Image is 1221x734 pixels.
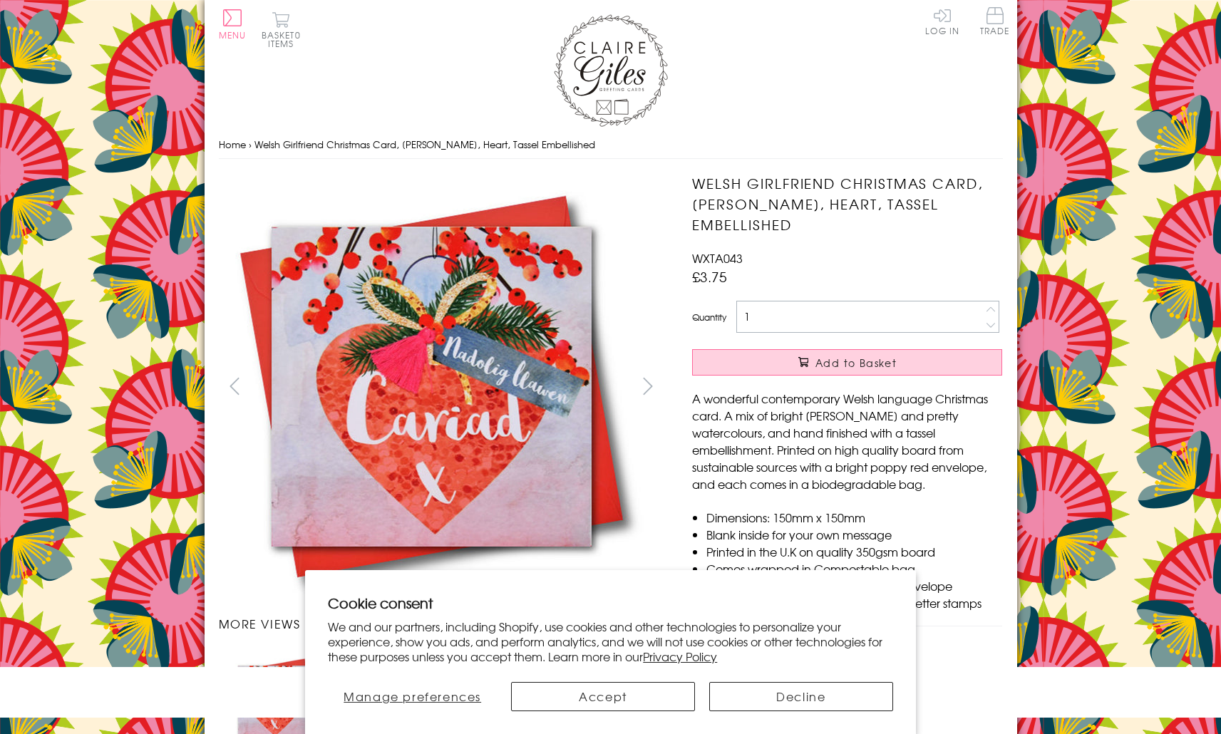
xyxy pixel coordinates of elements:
button: next [632,370,664,402]
a: Home [219,138,246,151]
a: Trade [980,7,1010,38]
span: £3.75 [692,267,727,286]
img: Welsh Girlfriend Christmas Card, Nadolig Llawen, Heart, Tassel Embellished [218,173,646,600]
h2: Cookie consent [328,593,893,613]
label: Quantity [692,311,726,324]
span: Trade [980,7,1010,35]
h1: Welsh Girlfriend Christmas Card, [PERSON_NAME], Heart, Tassel Embellished [692,173,1002,234]
nav: breadcrumbs [219,130,1003,160]
button: Add to Basket [692,349,1002,376]
span: Add to Basket [815,356,897,370]
button: Accept [511,682,695,711]
p: A wonderful contemporary Welsh language Christmas card. A mix of bright [PERSON_NAME] and pretty ... [692,390,1002,492]
span: Menu [219,29,247,41]
button: prev [219,370,251,402]
a: Privacy Policy [643,648,717,665]
h3: More views [219,615,664,632]
li: Comes wrapped in Compostable bag [706,560,1002,577]
li: Printed in the U.K on quality 350gsm board [706,543,1002,560]
span: 0 items [268,29,301,50]
li: Dimensions: 150mm x 150mm [706,509,1002,526]
button: Basket0 items [262,11,301,48]
p: We and our partners, including Shopify, use cookies and other technologies to personalize your ex... [328,619,893,663]
span: › [249,138,252,151]
span: Welsh Girlfriend Christmas Card, [PERSON_NAME], Heart, Tassel Embellished [254,138,595,151]
img: Welsh Girlfriend Christmas Card, Nadolig Llawen, Heart, Tassel Embellished [664,173,1091,601]
button: Decline [709,682,893,711]
img: Claire Giles Greetings Cards [554,14,668,127]
button: Menu [219,9,247,39]
span: Manage preferences [344,688,481,705]
span: WXTA043 [692,249,743,267]
button: Manage preferences [328,682,497,711]
a: Log In [925,7,959,35]
li: Blank inside for your own message [706,526,1002,543]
